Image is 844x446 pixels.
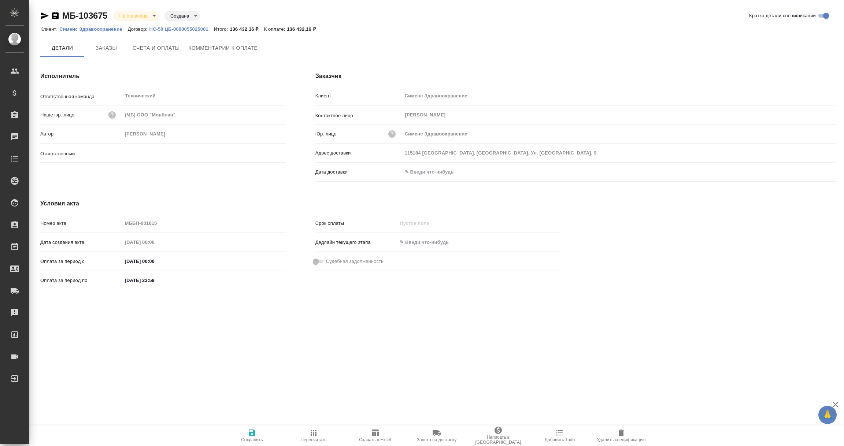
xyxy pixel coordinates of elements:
button: Open [282,152,284,154]
input: Пустое поле [402,129,836,139]
p: Автор [40,130,122,138]
p: Адрес доставки [315,149,402,157]
p: Ответственная команда [40,93,122,100]
p: Итого: [214,26,230,32]
input: Пустое поле [397,218,461,228]
p: Оплата за период по [40,277,122,284]
p: Контактное лицо [315,112,402,119]
input: Пустое поле [122,237,186,248]
p: Клиент [315,92,402,100]
input: ✎ Введи что-нибудь [397,237,461,248]
p: Ответственный [40,150,122,157]
button: Скопировать ссылку [51,11,60,20]
button: 🙏 [818,406,837,424]
h4: Условия акта [40,199,561,208]
input: ✎ Введи что-нибудь [122,275,186,286]
p: К оплате: [264,26,287,32]
input: Пустое поле [402,148,836,158]
span: Кратко детали спецификации [749,12,816,19]
div: Не оплачена [164,11,200,21]
p: Дата создания акта [40,239,122,246]
input: ✎ Введи что-нибудь [402,167,466,177]
p: Договор: [128,26,149,32]
button: Скопировать ссылку для ЯМессенджера [40,11,49,20]
span: Судебная задолженность [326,258,384,265]
span: Счета и оплаты [133,44,180,53]
h4: Заказчик [315,72,836,81]
p: 136 432,16 ₽ [287,26,321,32]
p: Клиент: [40,26,59,32]
p: Юр. лицо [315,130,337,138]
p: Оплата за период с [40,258,122,265]
button: Не оплачена [117,13,150,19]
p: 136 432,16 ₽ [230,26,264,32]
span: 🙏 [821,407,834,423]
p: Дата доставки [315,168,402,176]
input: Пустое поле [122,129,286,139]
span: Детали [45,44,80,53]
input: ✎ Введи что-нибудь [122,256,186,267]
p: Дедлайн текущего этапа [315,239,397,246]
span: Комментарии к оплате [189,44,258,53]
h4: Исполнитель [40,72,286,81]
p: Номер акта [40,220,122,227]
button: Создана [168,13,191,19]
input: Пустое поле [122,109,286,120]
div: Не оплачена [114,11,159,21]
a: МБ-103675 [62,11,108,21]
input: Пустое поле [122,218,286,228]
input: Пустое поле [402,90,836,101]
span: Заказы [89,44,124,53]
p: Наше юр. лицо [40,111,74,119]
a: Сименс Здравоохранение [59,26,128,32]
a: HC-50 ЦБ-0000055025001 [149,26,214,32]
p: Срок оплаты [315,220,397,227]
